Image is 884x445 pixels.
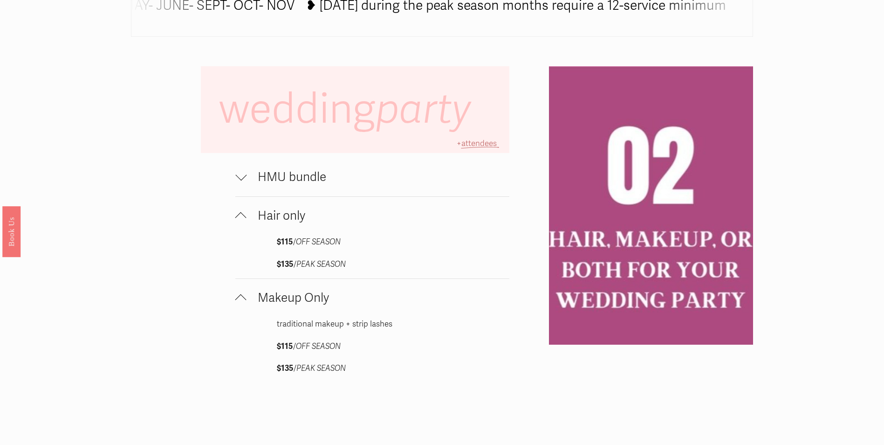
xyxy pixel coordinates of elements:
button: Makeup Only [235,279,509,317]
span: attendees [461,139,497,148]
em: OFF SEASON [296,341,341,351]
em: party [376,84,471,135]
p: / [277,257,468,272]
span: wedding [219,84,480,135]
a: Book Us [2,206,21,257]
p: traditional makeup + strip lashes [277,317,468,332]
span: Hair only [247,209,509,223]
div: Hair only [235,235,509,278]
button: HMU bundle [235,158,509,196]
em: PEAK SEASON [296,363,346,373]
strong: $115 [277,341,293,351]
strong: $115 [277,237,293,247]
button: Hair only [235,197,509,235]
div: Makeup Only [235,317,509,383]
p: / [277,235,468,250]
p: / [277,362,468,376]
p: / [277,340,468,354]
span: HMU bundle [247,170,509,185]
strong: $135 [277,259,294,269]
strong: $135 [277,363,294,373]
em: PEAK SEASON [296,259,346,269]
span: Makeup Only [247,291,509,306]
span: + [457,139,461,148]
em: OFF SEASON [296,237,341,247]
